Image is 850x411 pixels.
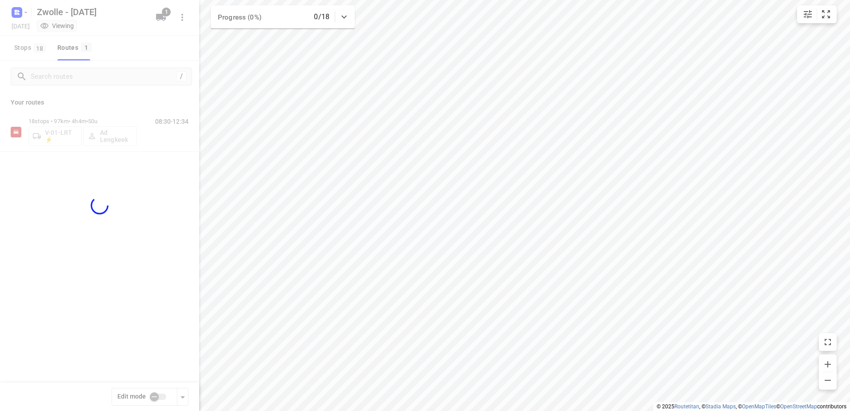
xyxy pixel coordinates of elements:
p: 0/18 [314,12,329,22]
a: Routetitan [674,403,699,410]
button: Fit zoom [817,5,835,23]
span: Progress (0%) [218,13,261,21]
li: © 2025 , © , © © contributors [657,403,846,410]
div: small contained button group [797,5,837,23]
button: Map settings [799,5,817,23]
a: OpenMapTiles [742,403,776,410]
div: Progress (0%)0/18 [211,5,355,28]
a: Stadia Maps [706,403,736,410]
a: OpenStreetMap [780,403,817,410]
